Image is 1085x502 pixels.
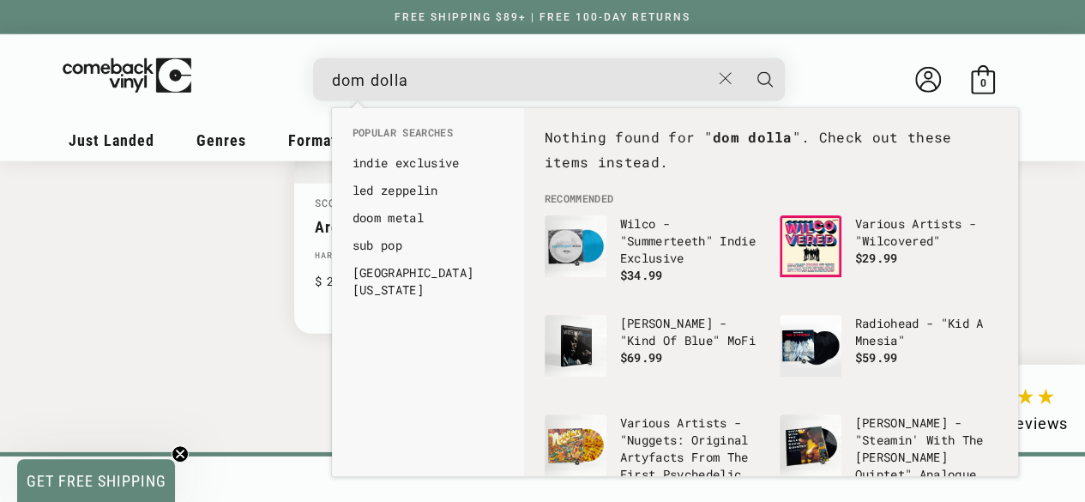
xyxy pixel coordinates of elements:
[780,315,998,397] a: Radiohead - "Kid A Mnesia" Radiohead - "Kid A Mnesia" $59.99
[620,349,663,366] span: $69.99
[524,108,1018,476] div: Recommended
[980,77,986,90] span: 0
[353,237,503,254] a: sub pop
[377,11,708,23] a: FREE SHIPPING $89+ | FREE 100-DAY RETURNS
[315,218,508,236] a: Are We All Angels
[536,207,771,306] li: no_result_products: Wilco - "Summerteeth" Indie Exclusive
[545,414,606,476] img: Various Artists - "Nuggets: Original Artyfacts From The First Psychedelic Era (1965-1968)"
[620,267,663,283] span: $34.99
[771,306,1006,406] li: no_result_products: Radiohead - "Kid A Mnesia"
[344,259,512,304] li: no_result_suggestions: hotel california
[17,459,175,502] div: GET FREE SHIPPINGClose teaser
[545,215,763,298] a: Wilco - "Summerteeth" Indie Exclusive Wilco - "Summerteeth" Indie Exclusive $34.99
[196,131,246,149] span: Genres
[545,125,998,175] p: Nothing found for " ". Check out these items instead.
[313,58,785,101] div: Search
[344,149,512,177] li: no_result_suggestions: indie exclusive
[620,215,763,267] p: Wilco - "Summerteeth" Indie Exclusive
[315,196,350,209] a: Scowl
[545,215,606,277] img: Wilco - "Summerteeth" Indie Exclusive
[771,207,1006,306] li: no_result_products: Various Artists - "Wilcovered"
[353,154,503,172] a: indie exclusive
[780,215,998,298] a: Various Artists - "Wilcovered" Various Artists - "Wilcovered" $29.99
[855,414,998,500] p: [PERSON_NAME] - "Steamin' With The [PERSON_NAME] Quintet" Analogue Productions
[855,315,998,349] p: Radiohead - "Kid A Mnesia"
[353,209,503,227] a: doom metal
[713,128,793,146] strong: dom dolla
[344,232,512,259] li: no_result_suggestions: sub pop
[536,191,1006,207] li: Recommended
[855,349,898,366] span: $59.99
[545,315,606,377] img: Miles Davis - "Kind Of Blue" MoFi
[855,250,898,266] span: $29.99
[332,108,524,312] div: Popular Searches
[172,445,189,463] button: Close teaser
[545,315,763,397] a: Miles Davis - "Kind Of Blue" MoFi [PERSON_NAME] - "Kind Of Blue" MoFi $69.99
[744,58,787,101] button: Search
[288,131,345,149] span: Formats
[855,215,998,250] p: Various Artists - "Wilcovered"
[344,125,512,149] li: Popular Searches
[780,414,841,476] img: Miles Davis - "Steamin' With The Miles Davis Quintet" Analogue Productions
[620,315,763,349] p: [PERSON_NAME] - "Kind Of Blue" MoFi
[353,182,503,199] a: led zeppelin
[536,125,1006,192] div: No Results
[344,204,512,232] li: no_result_suggestions: doom metal
[353,264,503,299] a: [GEOGRAPHIC_DATA][US_STATE]
[709,60,741,98] button: Close
[780,315,841,377] img: Radiohead - "Kid A Mnesia"
[344,177,512,204] li: no_result_suggestions: led zeppelin
[332,63,710,98] input: When autocomplete results are available use up and down arrows to review and enter to select
[69,131,154,149] span: Just Landed
[780,215,841,277] img: Various Artists - "Wilcovered"
[536,306,771,406] li: no_result_products: Miles Davis - "Kind Of Blue" MoFi
[27,472,166,490] span: GET FREE SHIPPING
